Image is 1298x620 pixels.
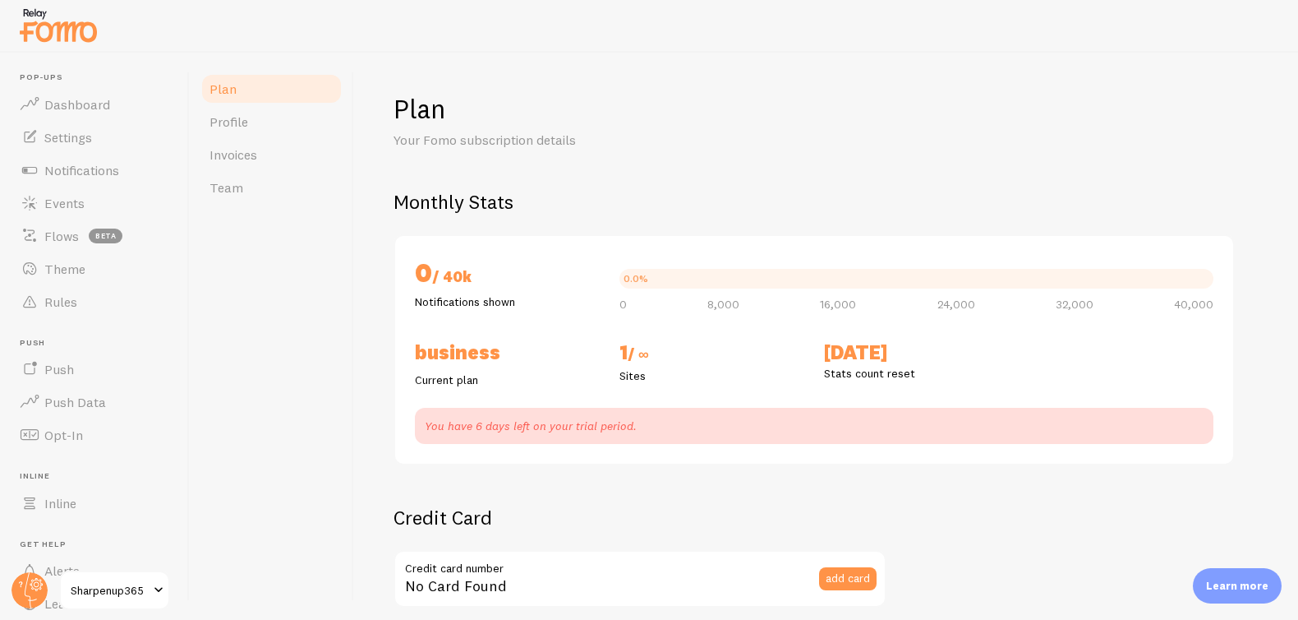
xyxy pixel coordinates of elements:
[44,495,76,511] span: Inline
[200,72,343,105] a: Plan
[432,267,472,286] span: / 40k
[44,427,83,443] span: Opt-In
[10,121,179,154] a: Settings
[707,298,739,310] span: 8,000
[10,419,179,451] a: Opt-In
[10,252,179,285] a: Theme
[824,340,1009,365] h2: [DATE]
[820,298,856,310] span: 16,000
[1174,298,1213,310] span: 40,000
[10,554,179,587] a: Alerts
[200,138,343,171] a: Invoices
[1206,578,1268,594] p: Learn more
[44,96,110,113] span: Dashboard
[1056,298,1093,310] span: 32,000
[619,368,804,384] p: Sites
[10,154,179,187] a: Notifications
[425,418,1204,434] p: You have 6 days left on your trial period.
[394,189,1259,215] h2: Monthly Stats
[44,261,85,277] span: Theme
[209,81,237,97] span: Plan
[20,338,179,349] span: Push
[44,361,74,377] span: Push
[394,131,788,150] p: Your Fomo subscription details
[10,220,179,252] a: Flows beta
[44,129,92,146] span: Settings
[200,171,343,204] a: Team
[628,345,649,363] span: / ∞
[826,572,870,584] span: add card
[619,340,804,368] h2: 1
[20,539,179,550] span: Get Help
[209,113,248,130] span: Profile
[394,505,886,530] h2: Credit Card
[44,562,80,579] span: Alerts
[44,294,77,310] span: Rules
[819,567,877,590] button: add card
[20,471,179,482] span: Inline
[17,4,99,46] img: fomo-relay-logo-orange.svg
[200,105,343,138] a: Profile
[59,571,170,610] a: Sharpenup365
[89,229,122,243] span: beta
[10,285,179,318] a: Rules
[937,298,975,310] span: 24,000
[824,365,1009,382] p: Stats count reset
[415,294,600,310] p: Notifications shown
[394,550,886,578] label: Credit card number
[415,256,600,294] h2: 0
[209,146,257,163] span: Invoices
[44,162,119,178] span: Notifications
[20,72,179,83] span: Pop-ups
[44,228,79,244] span: Flows
[10,187,179,220] a: Events
[624,274,648,284] div: 0.0%
[10,487,179,520] a: Inline
[415,340,600,365] h2: Business
[619,298,627,310] span: 0
[10,88,179,121] a: Dashboard
[394,92,1259,126] h1: Plan
[415,372,600,388] p: Current plan
[10,386,179,419] a: Push Data
[71,581,149,600] span: Sharpenup365
[44,394,106,410] span: Push Data
[44,195,85,211] span: Events
[1193,568,1282,604] div: Learn more
[209,179,243,196] span: Team
[10,353,179,386] a: Push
